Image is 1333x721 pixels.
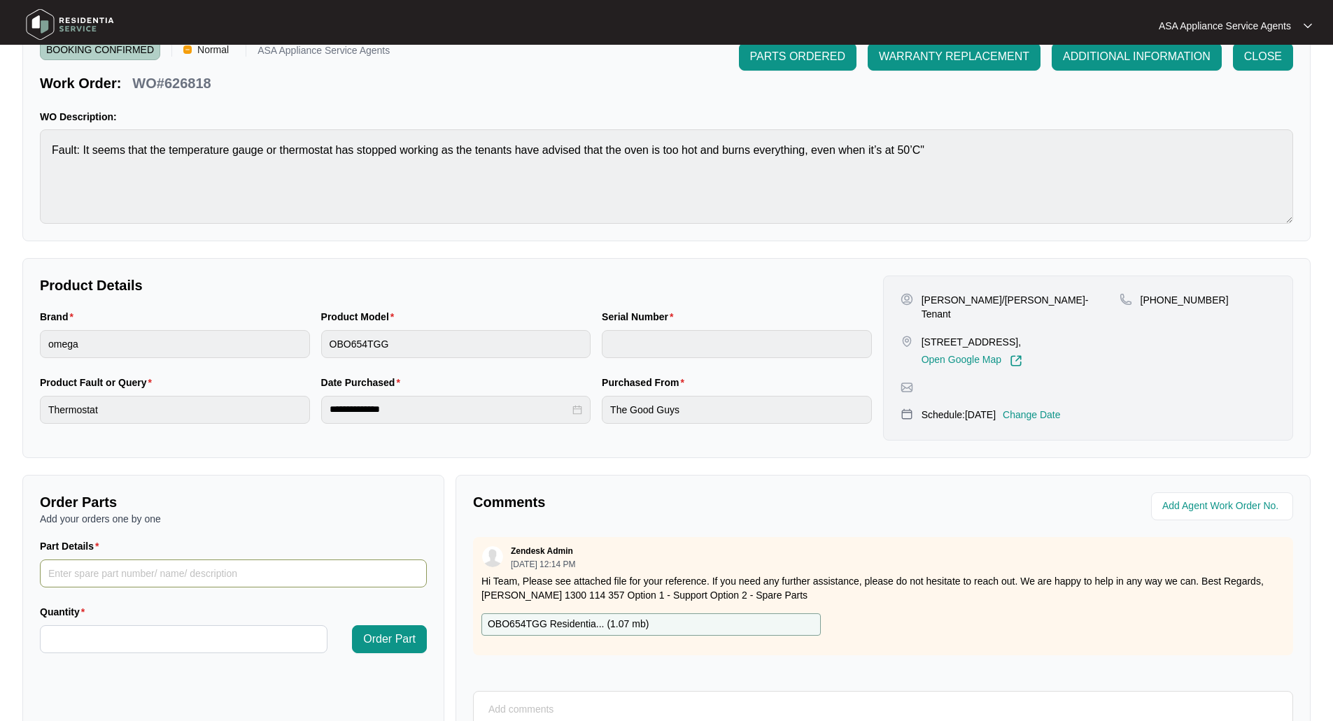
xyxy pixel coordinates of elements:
label: Purchased From [602,376,690,390]
img: user.svg [482,546,503,567]
textarea: Fault: It seems that the temperature gauge or thermostat has stopped working as the tenants have ... [40,129,1293,224]
button: ADDITIONAL INFORMATION [1052,43,1222,71]
span: Normal [192,39,234,60]
img: map-pin [901,408,913,420]
img: map-pin [1120,293,1132,306]
span: PARTS ORDERED [750,48,845,65]
button: CLOSE [1233,43,1293,71]
p: Product Details [40,276,872,295]
label: Serial Number [602,310,679,324]
p: [PERSON_NAME]/[PERSON_NAME]- Tenant [922,293,1120,321]
span: ADDITIONAL INFORMATION [1063,48,1211,65]
button: PARTS ORDERED [739,43,856,71]
p: [PHONE_NUMBER] [1141,293,1229,307]
p: Add your orders one by one [40,512,427,526]
p: Order Parts [40,492,427,512]
p: [DATE] 12:14 PM [511,560,575,569]
label: Quantity [40,605,90,619]
img: user-pin [901,293,913,306]
img: dropdown arrow [1304,22,1312,29]
input: Quantity [41,626,327,652]
label: Product Fault or Query [40,376,157,390]
button: Order Part [352,625,427,653]
img: Vercel Logo [183,45,192,54]
p: Zendesk Admin [511,545,573,557]
img: Link-External [1010,355,1022,367]
p: OBO654TGG Residentia... ( 1.07 mb ) [488,617,649,632]
p: ASA Appliance Service Agents [258,45,390,60]
p: WO#626818 [132,73,211,93]
p: Work Order: [40,73,121,93]
span: BOOKING CONFIRMED [40,39,160,60]
p: Hi Team, Please see attached file for your reference. If you need any further assistance, please ... [481,574,1285,602]
img: residentia service logo [21,3,119,45]
p: WO Description: [40,110,1293,124]
p: Schedule: [DATE] [922,408,996,422]
p: [STREET_ADDRESS], [922,335,1022,349]
img: map-pin [901,335,913,348]
input: Product Model [321,330,591,358]
p: Comments [473,492,873,512]
label: Part Details [40,539,105,553]
input: Add Agent Work Order No. [1162,498,1285,515]
label: Brand [40,310,79,324]
input: Product Fault or Query [40,396,310,424]
input: Purchased From [602,396,872,424]
span: Order Part [363,631,416,648]
label: Product Model [321,310,400,324]
span: CLOSE [1244,48,1282,65]
input: Brand [40,330,310,358]
a: Open Google Map [922,355,1022,367]
button: WARRANTY REPLACEMENT [868,43,1041,71]
p: Change Date [1003,408,1061,422]
p: ASA Appliance Service Agents [1159,19,1291,33]
img: map-pin [901,381,913,394]
span: WARRANTY REPLACEMENT [879,48,1029,65]
input: Date Purchased [330,402,570,417]
input: Serial Number [602,330,872,358]
label: Date Purchased [321,376,406,390]
input: Part Details [40,559,427,587]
